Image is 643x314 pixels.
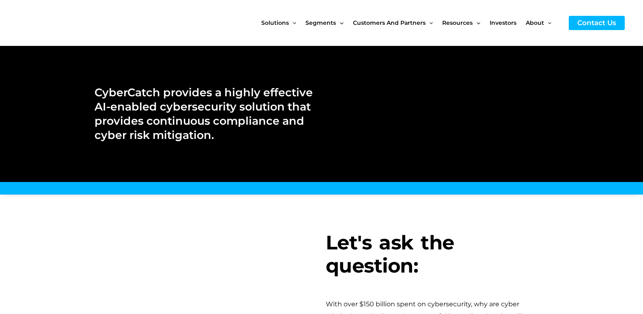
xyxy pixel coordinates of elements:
[442,6,473,40] span: Resources
[305,6,336,40] span: Segments
[473,6,480,40] span: Menu Toggle
[326,231,549,278] h3: Let's ask the question:
[526,6,544,40] span: About
[569,16,625,30] a: Contact Us
[353,6,426,40] span: Customers and Partners
[289,6,296,40] span: Menu Toggle
[544,6,551,40] span: Menu Toggle
[490,6,516,40] span: Investors
[14,6,112,40] img: CyberCatch
[261,6,289,40] span: Solutions
[261,6,561,40] nav: Site Navigation: New Main Menu
[95,85,313,142] h2: CyberCatch provides a highly effective AI-enabled cybersecurity solution that provides continuous...
[490,6,526,40] a: Investors
[336,6,343,40] span: Menu Toggle
[426,6,433,40] span: Menu Toggle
